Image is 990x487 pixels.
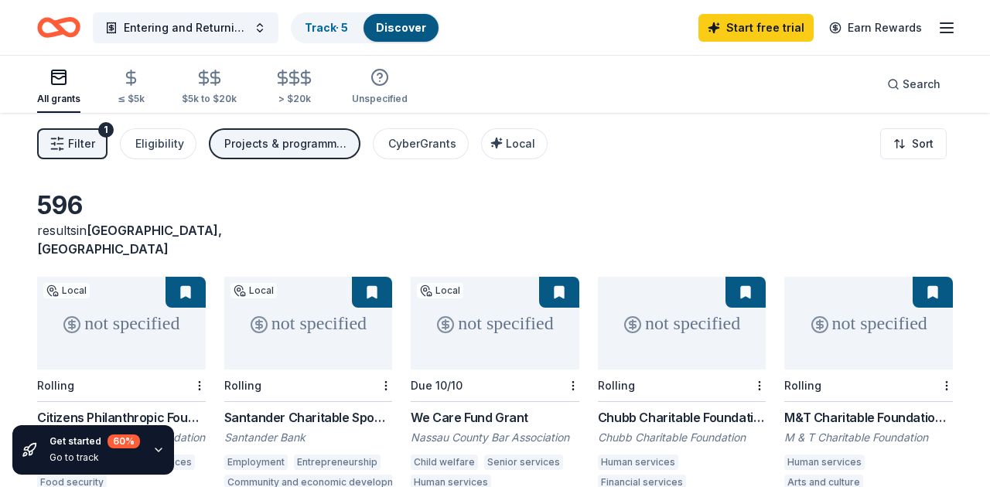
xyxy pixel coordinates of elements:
[37,221,206,258] div: results
[784,379,821,392] div: Rolling
[484,455,563,470] div: Senior services
[784,277,953,370] div: not specified
[903,75,940,94] span: Search
[598,455,678,470] div: Human services
[37,190,206,221] div: 596
[820,14,931,42] a: Earn Rewards
[124,19,247,37] span: Entering and Returning to the Work Force
[352,93,408,105] div: Unspecified
[120,128,196,159] button: Eligibility
[37,223,222,257] span: [GEOGRAPHIC_DATA], [GEOGRAPHIC_DATA]
[209,128,360,159] button: Projects & programming
[506,137,535,150] span: Local
[373,128,469,159] button: CyberGrants
[182,63,237,113] button: $5k to $20k
[274,63,315,113] button: > $20k
[784,430,953,445] div: M & T Charitable Foundation
[224,277,393,370] div: not specified
[912,135,934,153] span: Sort
[37,9,80,46] a: Home
[68,135,95,153] span: Filter
[411,379,463,392] div: Due 10/10
[37,277,206,370] div: not specified
[49,451,140,464] div: Go to track
[108,434,140,448] div: 60 %
[294,455,381,470] div: Entrepreneurship
[411,430,579,445] div: Nassau County Bar Association
[305,21,348,34] a: Track· 5
[49,434,140,448] div: Get started
[182,93,237,105] div: $5k to $20k
[43,283,90,298] div: Local
[411,455,478,470] div: Child welfare
[417,283,463,298] div: Local
[118,63,145,113] button: ≤ $5k
[352,62,408,113] button: Unspecified
[93,12,278,43] button: Entering and Returning to the Work Force
[37,223,222,257] span: in
[37,408,206,427] div: Citizens Philanthropic Foundation Grant
[224,430,393,445] div: Santander Bank
[388,135,456,153] div: CyberGrants
[118,93,145,105] div: ≤ $5k
[698,14,814,42] a: Start free trial
[37,379,74,392] div: Rolling
[875,69,953,100] button: Search
[784,408,953,427] div: M&T Charitable Foundation Grants
[598,408,766,427] div: Chubb Charitable Foundation Grants
[135,135,184,153] div: Eligibility
[376,21,426,34] a: Discover
[598,379,635,392] div: Rolling
[224,379,261,392] div: Rolling
[274,93,315,105] div: > $20k
[598,277,766,370] div: not specified
[230,283,277,298] div: Local
[411,277,579,370] div: not specified
[224,408,393,427] div: Santander Charitable Sponsorship Program
[411,408,579,427] div: We Care Fund Grant
[98,122,114,138] div: 1
[37,128,108,159] button: Filter1
[37,62,80,113] button: All grants
[784,455,865,470] div: Human services
[224,135,348,153] div: Projects & programming
[598,430,766,445] div: Chubb Charitable Foundation
[291,12,440,43] button: Track· 5Discover
[481,128,548,159] button: Local
[880,128,947,159] button: Sort
[37,93,80,105] div: All grants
